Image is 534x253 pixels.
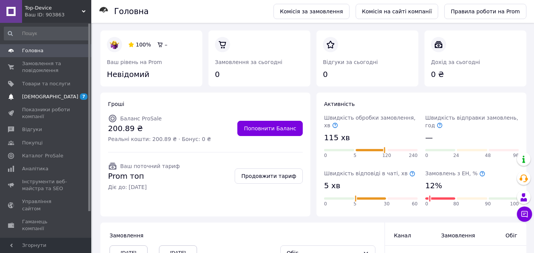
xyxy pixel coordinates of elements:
[510,201,519,207] span: 100
[237,121,303,136] a: Поповнити Баланс
[444,4,526,19] a: Правила роботи на Prom
[4,27,90,40] input: Пошук
[485,201,491,207] span: 90
[425,170,485,176] span: Замовлень з ЕН, %
[382,152,391,159] span: 120
[22,218,70,232] span: Гаманець компанії
[354,201,357,207] span: 5
[324,170,415,176] span: Швидкість відповіді в чаті, хв
[120,115,162,122] span: Баланс ProSale
[324,132,350,143] span: 115 хв
[453,201,459,207] span: 80
[324,180,340,191] span: 5 хв
[273,4,350,19] a: Комісія за замовлення
[25,5,82,11] span: Top-Device
[108,123,211,134] span: 200.89 ₴
[425,201,428,207] span: 0
[22,198,70,212] span: Управління сайтом
[136,42,151,48] span: 100%
[22,60,70,74] span: Замовлення та повідомлення
[22,47,43,54] span: Головна
[488,232,517,239] span: Обіг
[22,126,42,133] span: Відгуки
[324,101,355,107] span: Активність
[394,232,411,239] span: Канал
[22,80,70,87] span: Товари та послуги
[485,152,491,159] span: 48
[425,132,433,143] span: —
[441,232,473,239] span: Замовлення
[324,115,415,128] span: Швидкість обробки замовлення, хв
[517,207,532,222] button: Чат з покупцем
[425,115,518,128] span: Швидкість відправки замовлень, год
[22,106,70,120] span: Показники роботи компанії
[453,152,459,159] span: 24
[324,152,327,159] span: 0
[235,168,303,184] a: Продовжити тариф
[108,135,211,143] span: Реальні кошти: 200.89 ₴ · Бонус: 0 ₴
[114,7,149,16] h1: Головна
[425,152,428,159] span: 0
[110,232,143,239] span: Замовлення
[22,165,48,172] span: Аналітика
[513,152,519,159] span: 96
[425,180,442,191] span: 12%
[409,152,418,159] span: 240
[108,183,180,191] span: Діє до: [DATE]
[354,152,357,159] span: 5
[25,11,91,18] div: Ваш ID: 903863
[22,93,78,100] span: [DEMOGRAPHIC_DATA]
[22,152,63,159] span: Каталог ProSale
[120,163,180,169] span: Ваш поточний тариф
[22,178,70,192] span: Інструменти веб-майстра та SEO
[324,201,327,207] span: 0
[108,171,180,182] span: Prom топ
[108,101,124,107] span: Гроші
[356,4,439,19] a: Комісія на сайті компанії
[384,201,389,207] span: 30
[412,201,418,207] span: 60
[80,93,87,100] span: 7
[22,139,43,146] span: Покупці
[165,42,167,48] span: –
